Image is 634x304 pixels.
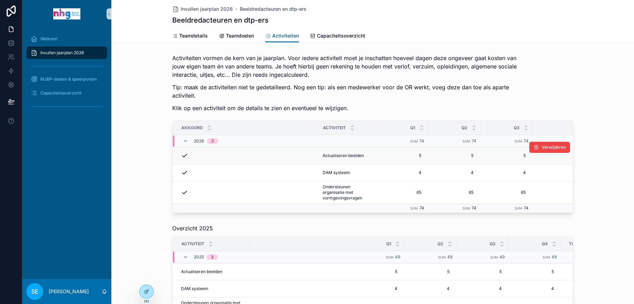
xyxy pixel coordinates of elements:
span: 5 [411,269,450,274]
span: 4 [463,286,502,291]
span: 49 [499,254,505,260]
span: MJBP-doelen & speerpunten [40,76,97,82]
h1: Beeldredacteuren en dtp-ers [172,15,269,25]
img: App logo [53,8,80,19]
span: Q1 [386,241,391,247]
span: 65 [488,190,526,195]
span: Invullen jaarplan 2026 [181,6,233,13]
div: scrollable content [22,28,111,121]
p: Activiteiten vormen de kern van je jaarplan. Voor iedere activiteit moet je inschatten hoeveel da... [172,54,521,79]
span: 5 [516,269,554,274]
p: Klik op een activiteit om de details te zien en eventueel te wijzigen. [172,104,521,112]
span: 65 [540,190,615,195]
span: DAM systeem [181,286,208,291]
span: 74 [471,205,476,211]
a: MJBP-doelen & speerpunten [26,73,107,85]
p: Tip: maak de activiteiten niet te gedetailleerd. Nog een tip: als een medewerker voor de OR werkt... [172,83,521,100]
span: Activiteit [181,241,204,247]
a: 65 [537,187,618,198]
a: 5 [433,150,476,161]
span: 4 [411,286,450,291]
span: 49 [552,254,557,260]
button: Verwijderen [529,142,570,153]
span: 65 [383,190,421,195]
span: 5 [463,269,502,274]
span: Capaciteitsoverzicht [317,32,365,39]
span: 5 [540,153,615,158]
small: Sum [490,255,498,259]
span: 2025 [194,254,204,260]
div: 3 [211,254,214,260]
span: 16 [561,286,605,291]
small: Sum [515,139,522,143]
span: 74 [419,138,424,143]
span: Q3 [514,125,520,131]
span: Activiteit [323,125,346,131]
span: 20 [561,269,605,274]
a: 4 [433,167,476,178]
span: 5 [488,153,526,158]
span: 49 [447,254,452,260]
a: Ondersteunen organisatie met vormgevingsvragen [323,184,372,201]
span: 5 [257,269,397,274]
a: Teamdoelen [219,30,254,43]
a: Beeldredacteuren en dtp-ers [240,6,307,13]
span: Q2 [461,125,467,131]
small: Sum [410,206,418,210]
span: Akkoord [181,125,203,131]
span: 74 [524,138,529,143]
a: DAM systeem [323,170,372,175]
a: Actualiseren beelden [323,153,372,158]
span: 74 [419,205,424,211]
a: 5 [380,150,424,161]
a: Capaciteitsoverzicht [26,87,107,99]
a: 65 [433,187,476,198]
span: 74 [471,138,476,143]
span: 49 [395,254,400,260]
span: SE [31,287,38,296]
a: Invullen jaarplan 2026 [172,6,233,13]
span: Capaciteitsoverzicht [40,90,81,96]
small: Sum [462,206,470,210]
a: 4 [537,167,618,178]
span: Totaal (dgn) [569,241,600,247]
span: 74 [524,205,529,211]
span: Actualiseren beelden [323,153,364,158]
span: 5 [435,153,474,158]
a: Activiteiten [265,30,299,43]
a: Welkom! [26,33,107,45]
small: Sum [438,255,446,259]
span: Q4 [542,241,548,247]
a: Invullen jaarplan 2026 [26,47,107,59]
span: 4 [540,170,615,175]
small: Sum [386,255,394,259]
span: 4 [257,286,397,291]
a: 65 [380,187,424,198]
small: Sum [410,139,418,143]
a: 5 [485,150,529,161]
span: Q2 [437,241,443,247]
small: Sum [542,255,550,259]
span: Q1 [410,125,415,131]
span: 4 [516,286,554,291]
span: Q3 [490,241,496,247]
a: 5 [537,150,618,161]
span: Overzicht 2025 [172,224,213,232]
span: 65 [435,190,474,195]
span: Teamdoelen [226,32,254,39]
span: Teamdetails [179,32,208,39]
small: Sum [462,139,470,143]
span: Welkom! [40,36,57,42]
span: 5 [383,153,421,158]
span: 4 [383,170,421,175]
a: 4 [380,167,424,178]
span: Verwijderen [542,145,566,150]
span: 2026 [194,138,204,144]
span: DAM systeem [323,170,350,175]
a: 65 [485,187,529,198]
a: Capaciteitsoverzicht [310,30,365,43]
a: 4 [485,167,529,178]
span: 4 [488,170,526,175]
